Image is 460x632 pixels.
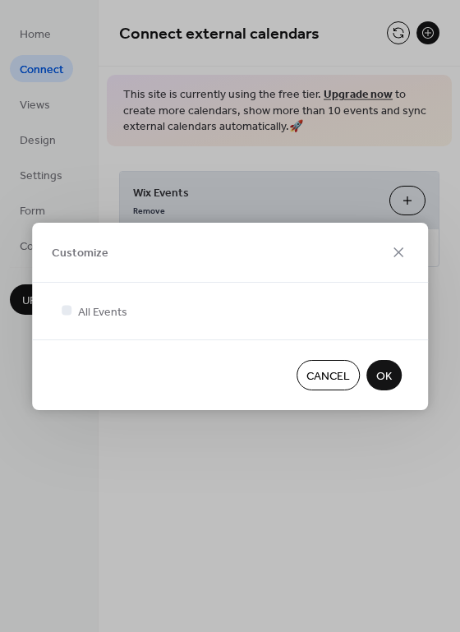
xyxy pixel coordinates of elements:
[366,360,402,390] button: OK
[52,245,108,262] span: Customize
[78,303,127,321] span: All Events
[306,367,350,385] span: Cancel
[376,367,392,385] span: OK
[297,360,360,390] button: Cancel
